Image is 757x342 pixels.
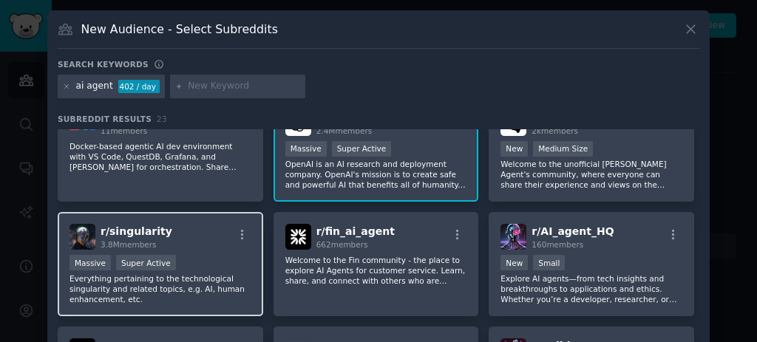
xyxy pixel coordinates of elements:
[188,80,300,93] input: New Keyword
[500,141,528,157] div: New
[58,114,152,124] span: Subreddit Results
[116,255,176,270] div: Super Active
[76,80,113,93] div: ai agent
[285,255,467,286] p: Welcome to the Fin community - the place to explore AI Agents for customer service. Learn, share,...
[316,126,373,135] span: 2.4M members
[500,224,526,250] img: AI_agent_HQ
[533,255,565,270] div: Small
[316,240,368,249] span: 662 members
[69,255,111,270] div: Massive
[500,159,682,190] p: Welcome to the unofficial [PERSON_NAME] Agent's community, where everyone can share their experie...
[285,141,327,157] div: Massive
[532,225,614,237] span: r/ AI_agent_HQ
[533,141,593,157] div: Medium Size
[316,225,395,237] span: r/ fin_ai_agent
[81,21,278,37] h3: New Audience - Select Subreddits
[101,126,147,135] span: 11 members
[118,80,160,93] div: 402 / day
[157,114,167,123] span: 23
[101,225,172,237] span: r/ singularity
[69,141,251,172] p: Docker-based agentic AI dev environment with VS Code, QuestDB, Grafana, and [PERSON_NAME] for orc...
[69,224,95,250] img: singularity
[532,126,578,135] span: 2k members
[285,159,467,190] p: OpenAI is an AI research and deployment company. OpenAI's mission is to create safe and powerful ...
[532,240,583,249] span: 160 members
[69,273,251,304] p: Everything pertaining to the technological singularity and related topics, e.g. AI, human enhance...
[332,141,392,157] div: Super Active
[101,240,157,249] span: 3.8M members
[285,224,311,250] img: fin_ai_agent
[58,59,149,69] h3: Search keywords
[500,255,528,270] div: New
[500,273,682,304] p: Explore AI agents—from tech insights and breakthroughs to applications and ethics. Whether you’re...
